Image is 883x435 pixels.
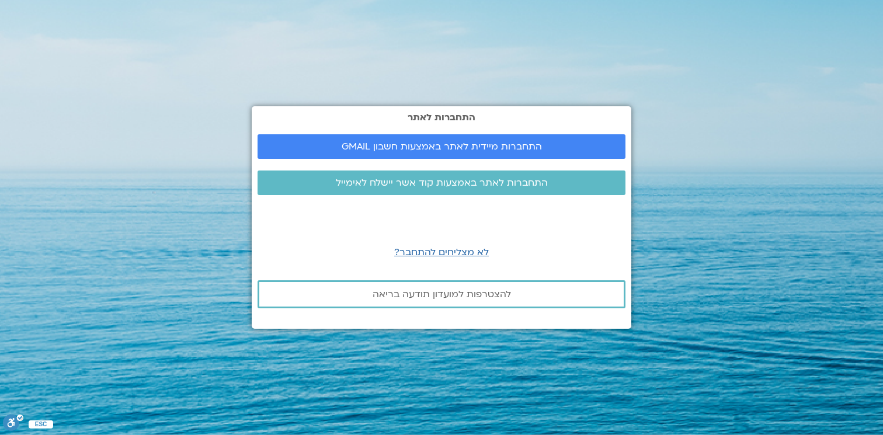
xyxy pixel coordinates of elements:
span: התחברות לאתר באמצעות קוד אשר יישלח לאימייל [336,178,548,188]
a: התחברות לאתר באמצעות קוד אשר יישלח לאימייל [258,170,625,195]
a: להצטרפות למועדון תודעה בריאה [258,280,625,308]
span: התחברות מיידית לאתר באמצעות חשבון GMAIL [342,141,542,152]
h2: התחברות לאתר [258,112,625,123]
a: התחברות מיידית לאתר באמצעות חשבון GMAIL [258,134,625,159]
span: להצטרפות למועדון תודעה בריאה [373,289,511,300]
a: לא מצליחים להתחבר? [394,246,489,259]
